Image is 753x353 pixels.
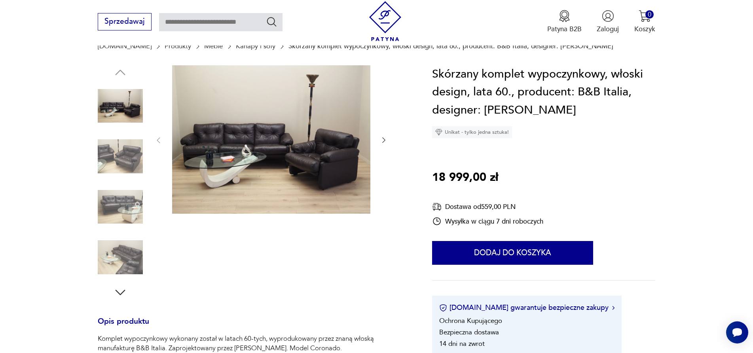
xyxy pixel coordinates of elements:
[98,42,152,50] a: [DOMAIN_NAME]
[98,13,151,30] button: Sprzedawaj
[432,65,655,120] h1: Skórzany komplet wypoczynkowy, włoski design, lata 60., producent: B&B Italia, designer: [PERSON_...
[634,25,655,34] p: Koszyk
[432,216,543,226] div: Wysyłka w ciągu 7 dni roboczych
[439,328,499,337] li: Bezpieczna dostawa
[365,1,405,41] img: Patyna - sklep z meblami i dekoracjami vintage
[547,10,582,34] button: Patyna B2B
[432,169,498,187] p: 18 999,00 zł
[432,126,512,138] div: Unikat - tylko jedna sztuka!
[432,241,593,265] button: Dodaj do koszyka
[726,321,748,344] iframe: Smartsupp widget button
[612,306,615,310] img: Ikona strzałki w prawo
[266,16,277,27] button: Szukaj
[439,304,447,312] img: Ikona certyfikatu
[288,42,613,50] p: Skórzany komplet wypoczynkowy, włoski design, lata 60., producent: B&B Italia, designer: [PERSON_...
[547,10,582,34] a: Ikona medaluPatyna B2B
[602,10,614,22] img: Ikonka użytkownika
[634,10,655,34] button: 0Koszyk
[439,303,615,313] button: [DOMAIN_NAME] gwarantuje bezpieczne zakupy
[432,202,543,212] div: Dostawa od 559,00 PLN
[98,334,409,353] p: Komplet wypoczynkowy wykonany został w latach 60-tych, wyprodukowany przez znaną włoską manufaktu...
[204,42,223,50] a: Meble
[165,42,191,50] a: Produkty
[98,19,151,25] a: Sprzedawaj
[435,129,442,136] img: Ikona diamentu
[432,202,442,212] img: Ikona dostawy
[547,25,582,34] p: Patyna B2B
[597,10,619,34] button: Zaloguj
[645,10,654,19] div: 0
[98,84,143,129] img: Zdjęcie produktu Skórzany komplet wypoczynkowy, włoski design, lata 60., producent: B&B Italia, d...
[558,10,571,22] img: Ikona medalu
[597,25,619,34] p: Zaloguj
[98,319,409,334] h3: Opis produktu
[98,235,143,280] img: Zdjęcie produktu Skórzany komplet wypoczynkowy, włoski design, lata 60., producent: B&B Italia, d...
[439,316,502,325] li: Ochrona Kupującego
[439,339,485,348] li: 14 dni na zwrot
[639,10,651,22] img: Ikona koszyka
[236,42,275,50] a: Kanapy i sofy
[98,134,143,179] img: Zdjęcie produktu Skórzany komplet wypoczynkowy, włoski design, lata 60., producent: B&B Italia, d...
[98,184,143,230] img: Zdjęcie produktu Skórzany komplet wypoczynkowy, włoski design, lata 60., producent: B&B Italia, d...
[172,65,370,214] img: Zdjęcie produktu Skórzany komplet wypoczynkowy, włoski design, lata 60., producent: B&B Italia, d...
